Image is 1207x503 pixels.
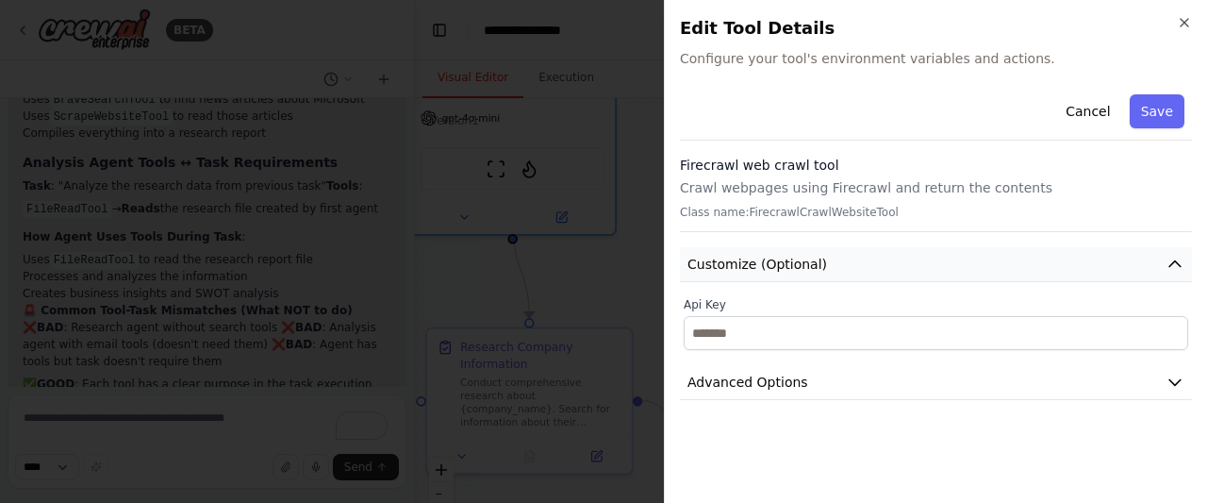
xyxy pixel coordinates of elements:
[680,247,1192,282] button: Customize (Optional)
[684,297,1188,312] label: Api Key
[680,49,1192,68] span: Configure your tool's environment variables and actions.
[680,205,1192,220] p: Class name: FirecrawlCrawlWebsiteTool
[680,156,1192,175] h3: Firecrawl web crawl tool
[687,255,827,274] span: Customize (Optional)
[687,373,808,392] span: Advanced Options
[1130,94,1184,128] button: Save
[1054,94,1121,128] button: Cancel
[680,365,1192,400] button: Advanced Options
[680,178,1192,197] p: Crawl webpages using Firecrawl and return the contents
[680,15,1192,42] h2: Edit Tool Details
